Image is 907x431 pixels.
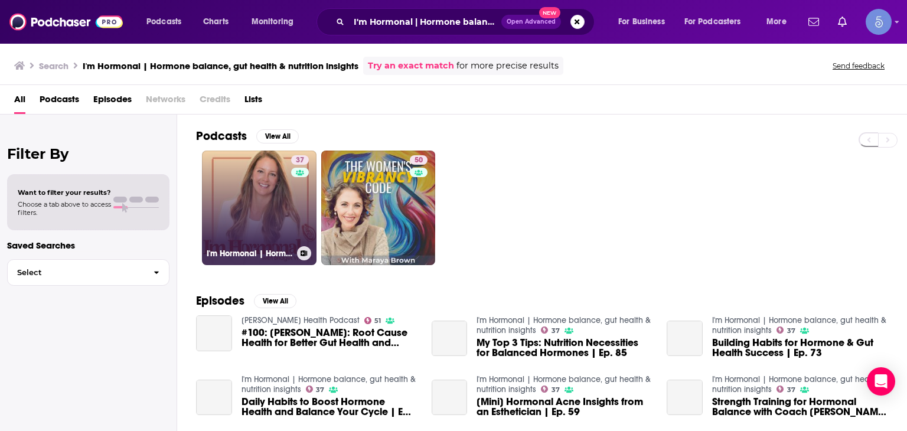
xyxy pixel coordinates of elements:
a: Daily Habits to Boost Hormone Health and Balance Your Cycle | Ep. 48 [196,380,232,416]
button: Send feedback [829,61,888,71]
a: [Mini] Hormonal Acne Insights from an Esthetician | Ep. 59 [432,380,468,416]
a: 37 [291,155,309,165]
h3: I'm Hormonal | Hormone balance, gut health & nutrition insights [207,249,292,259]
a: 50 [410,155,428,165]
a: 51 [364,317,381,324]
span: Podcasts [146,14,181,30]
span: For Business [618,14,665,30]
span: 37 [316,387,324,393]
p: Saved Searches [7,240,169,251]
span: 37 [787,387,795,393]
h3: I'm Hormonal | Hormone balance, gut health & nutrition insights [83,60,358,71]
a: My Top 3 Tips: Nutrition Necessities for Balanced Hormones | Ep. 85 [477,338,652,358]
h2: Episodes [196,293,244,308]
span: 37 [296,155,304,166]
a: I'm Hormonal | Hormone balance, gut health & nutrition insights [477,315,651,335]
span: Strength Training for Hormonal Balance with Coach [PERSON_NAME] | Ep. 83 [712,397,888,417]
a: 37 [541,326,560,334]
a: All [14,90,25,114]
a: Strength Training for Hormonal Balance with Coach Liv | Ep. 83 [712,397,888,417]
span: 37 [552,328,560,334]
span: 37 [787,328,795,334]
a: [Mini] Hormonal Acne Insights from an Esthetician | Ep. 59 [477,397,652,417]
a: Episodes [93,90,132,114]
a: Strength Training for Hormonal Balance with Coach Liv | Ep. 83 [667,380,703,416]
button: open menu [677,12,758,31]
button: open menu [610,12,680,31]
button: Open AdvancedNew [501,15,561,29]
input: Search podcasts, credits, & more... [349,12,501,31]
img: User Profile [866,9,892,35]
a: 37I'm Hormonal | Hormone balance, gut health & nutrition insights [202,151,317,265]
a: I'm Hormonal | Hormone balance, gut health & nutrition insights [242,374,416,394]
a: Building Habits for Hormone & Gut Health Success | Ep. 73 [712,338,888,358]
a: 37 [777,386,795,393]
a: 50 [321,151,436,265]
a: Daily Habits to Boost Hormone Health and Balance Your Cycle | Ep. 48 [242,397,417,417]
a: PodcastsView All [196,129,299,143]
a: 37 [777,326,795,334]
button: View All [254,294,296,308]
a: Kate Hamilton Health Podcast [242,315,360,325]
span: Select [8,269,144,276]
a: I'm Hormonal | Hormone balance, gut health & nutrition insights [712,315,886,335]
button: Select [7,259,169,286]
div: Open Intercom Messenger [867,367,895,396]
h2: Filter By [7,145,169,162]
span: Logged in as Spiral5-G1 [866,9,892,35]
h3: Search [39,60,68,71]
button: open menu [138,12,197,31]
a: My Top 3 Tips: Nutrition Necessities for Balanced Hormones | Ep. 85 [432,321,468,357]
a: Try an exact match [368,59,454,73]
span: Monitoring [252,14,293,30]
a: Show notifications dropdown [833,12,851,32]
a: #100: Stephanie Miller: Root Cause Health for Better Gut Health and Hormone Balance [242,328,417,348]
a: I'm Hormonal | Hormone balance, gut health & nutrition insights [477,374,651,394]
button: View All [256,129,299,143]
span: New [539,7,560,18]
button: open menu [243,12,309,31]
span: #100: [PERSON_NAME]: Root Cause Health for Better Gut Health and Hormone Balance [242,328,417,348]
a: I'm Hormonal | Hormone balance, gut health & nutrition insights [712,374,886,394]
a: Lists [244,90,262,114]
a: Show notifications dropdown [804,12,824,32]
button: open menu [758,12,801,31]
a: Podcasts [40,90,79,114]
h2: Podcasts [196,129,247,143]
span: Want to filter your results? [18,188,111,197]
span: Charts [203,14,229,30]
button: Show profile menu [866,9,892,35]
a: Charts [195,12,236,31]
a: Building Habits for Hormone & Gut Health Success | Ep. 73 [667,321,703,357]
span: More [766,14,787,30]
img: Podchaser - Follow, Share and Rate Podcasts [9,11,123,33]
span: Credits [200,90,230,114]
span: 51 [374,318,381,324]
span: For Podcasters [684,14,741,30]
div: Search podcasts, credits, & more... [328,8,606,35]
span: Open Advanced [507,19,556,25]
a: 37 [306,386,325,393]
a: #100: Stephanie Miller: Root Cause Health for Better Gut Health and Hormone Balance [196,315,232,351]
span: Networks [146,90,185,114]
span: Choose a tab above to access filters. [18,200,111,217]
a: 37 [541,386,560,393]
span: for more precise results [456,59,559,73]
span: 50 [415,155,423,166]
span: 37 [552,387,560,393]
a: EpisodesView All [196,293,296,308]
